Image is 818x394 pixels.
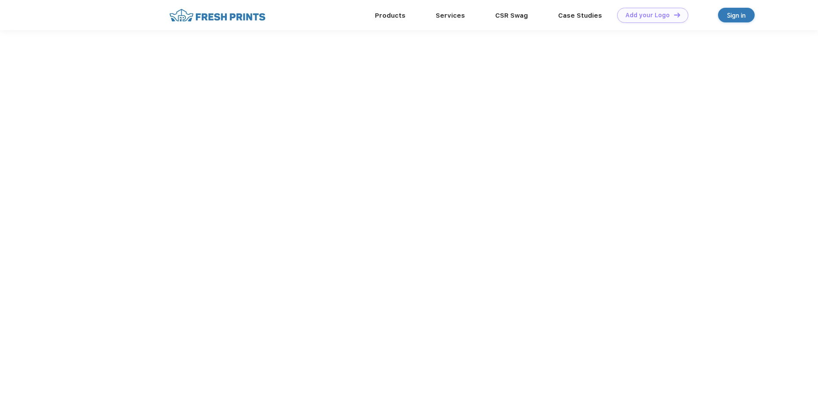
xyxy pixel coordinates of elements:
[674,13,680,17] img: DT
[167,8,268,23] img: fo%20logo%202.webp
[727,10,746,20] div: Sign in
[375,12,406,19] a: Products
[718,8,755,22] a: Sign in
[625,12,670,19] div: Add your Logo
